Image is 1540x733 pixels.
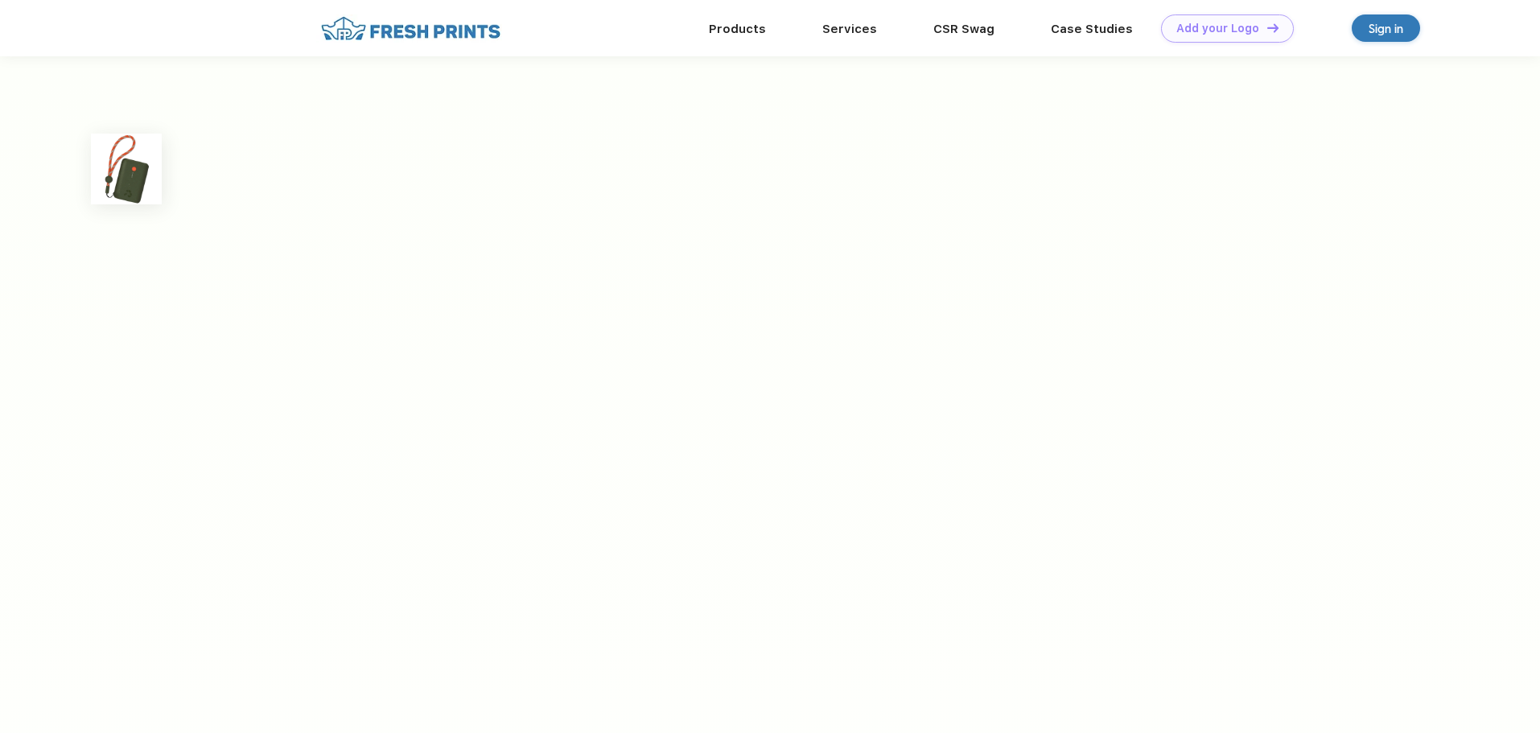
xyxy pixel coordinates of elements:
a: Sign in [1352,14,1420,42]
img: DT [1267,23,1279,32]
div: Sign in [1369,19,1403,38]
img: fo%20logo%202.webp [316,14,505,43]
img: func=resize&h=100 [91,134,162,204]
a: Products [709,22,766,36]
div: Add your Logo [1176,22,1259,35]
